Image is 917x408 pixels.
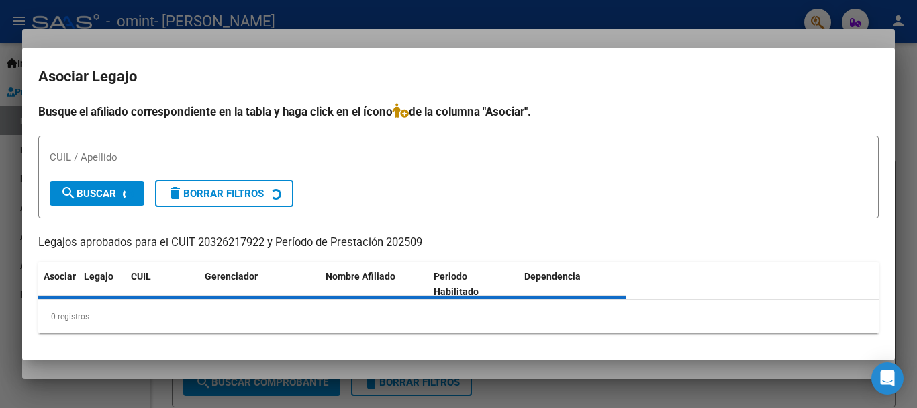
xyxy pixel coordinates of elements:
span: Gerenciador [205,271,258,282]
button: Borrar Filtros [155,180,293,207]
mat-icon: search [60,185,77,201]
span: Buscar [60,188,116,200]
span: Asociar [44,271,76,282]
span: CUIL [131,271,151,282]
div: 0 registros [38,300,879,333]
datatable-header-cell: CUIL [126,262,199,307]
h4: Busque el afiliado correspondiente en la tabla y haga click en el ícono de la columna "Asociar". [38,103,879,120]
button: Buscar [50,181,144,206]
h2: Asociar Legajo [38,64,879,89]
datatable-header-cell: Periodo Habilitado [428,262,519,307]
span: Dependencia [524,271,581,282]
datatable-header-cell: Nombre Afiliado [320,262,428,307]
span: Nombre Afiliado [326,271,395,282]
div: Open Intercom Messenger [871,362,904,395]
span: Borrar Filtros [167,188,264,200]
span: Periodo Habilitado [434,271,479,297]
p: Legajos aprobados para el CUIT 20326217922 y Período de Prestación 202509 [38,235,879,251]
span: Legajo [84,271,113,282]
datatable-header-cell: Legajo [79,262,126,307]
datatable-header-cell: Gerenciador [199,262,320,307]
datatable-header-cell: Asociar [38,262,79,307]
datatable-header-cell: Dependencia [519,262,627,307]
mat-icon: delete [167,185,183,201]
